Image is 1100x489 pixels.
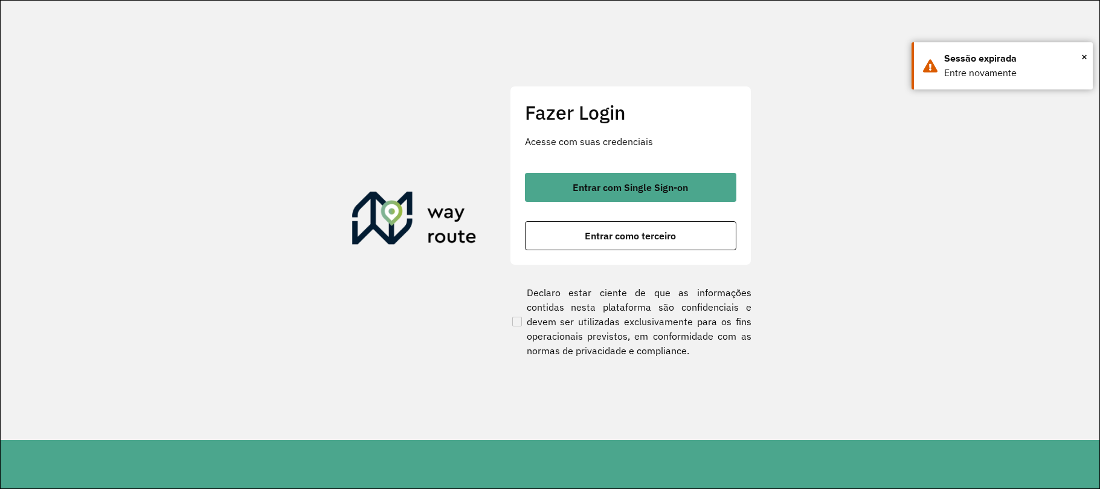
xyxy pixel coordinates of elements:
span: Entrar com Single Sign-on [573,183,688,192]
img: Roteirizador AmbevTech [352,192,477,250]
div: Sessão expirada [944,51,1084,66]
button: button [525,221,736,250]
span: × [1081,48,1087,66]
button: Close [1081,48,1087,66]
div: Entre novamente [944,66,1084,80]
button: button [525,173,736,202]
span: Entrar como terceiro [585,231,676,241]
label: Declaro estar ciente de que as informações contidas nesta plataforma são confidenciais e devem se... [510,285,751,358]
p: Acesse com suas credenciais [525,134,736,149]
h2: Fazer Login [525,101,736,124]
